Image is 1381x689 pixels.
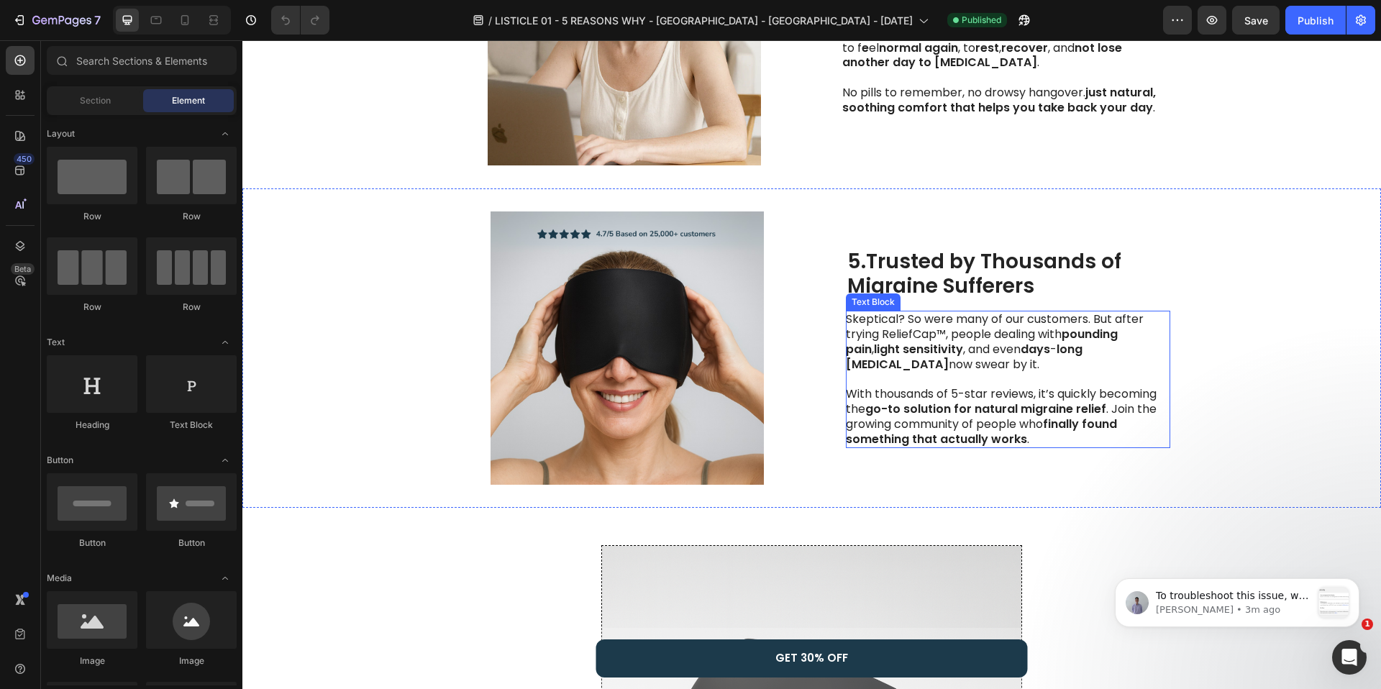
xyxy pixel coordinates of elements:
strong: Trusted by Thousands of [624,207,879,235]
span: Text [47,336,65,349]
div: Row [47,301,137,314]
span: Toggle open [214,449,237,472]
span: Published [962,14,1001,27]
span: Element [172,94,205,107]
span: Toggle open [214,122,237,145]
span: 1 [1362,619,1373,630]
div: Text Block [146,419,237,432]
div: Row [47,210,137,223]
div: Image [146,654,237,667]
div: Row [146,210,237,223]
strong: pounding [819,286,875,302]
div: Row [146,301,237,314]
div: Image [47,654,137,667]
div: Heading [47,419,137,432]
span: Layout [47,127,75,140]
strong: Migraine Sufferers [605,232,792,260]
span: Button [47,454,73,467]
span: Section [80,94,111,107]
div: Publish [1298,13,1334,28]
span: Toggle open [214,331,237,354]
strong: just natural, soothing comfort that helps you take back your day [600,44,913,76]
button: Publish [1285,6,1346,35]
strong: finally found something that actually works [603,375,875,407]
button: Save [1232,6,1280,35]
div: Text Block [606,255,655,268]
p: Skeptical? So were many of our customers. But after trying ReliefCap™, people dealing with , , an... [603,272,926,406]
strong: days [778,301,808,317]
span: To troubleshoot this issue, we would like to have temporary access to your store via Shopify coll... [63,40,216,237]
strong: sensitivity [660,301,721,317]
div: Button [47,537,137,549]
span: Toggle open [214,567,237,590]
p: 7 [94,12,101,29]
iframe: Intercom notifications message [1093,549,1381,650]
p: Message from Brad, sent 3m ago [63,54,218,67]
div: Beta [11,263,35,275]
input: Search Sections & Elements [47,46,237,75]
strong: [MEDICAL_DATA] [603,316,706,332]
strong: light [632,301,657,317]
div: Undo/Redo [271,6,329,35]
h2: 5. [603,208,928,259]
iframe: Design area [242,40,1381,689]
strong: pain [603,301,629,317]
span: GET 30% OFF [533,610,606,625]
a: GET 30% OFF [354,599,785,637]
iframe: Intercom live chat [1332,640,1367,675]
div: Button [146,537,237,549]
img: gempages_586253059198288669-278ff123-dd31-4528-8205-eb31679204d5.png [211,171,559,444]
span: Media [47,572,72,585]
div: 450 [14,153,35,165]
button: 7 [6,6,107,35]
span: LISTICLE 01 - 5 REASONS WHY - [GEOGRAPHIC_DATA] - [GEOGRAPHIC_DATA] - [DATE] [495,13,913,28]
strong: go-to solution for natural migraine relief [623,360,864,377]
span: Save [1244,14,1268,27]
strong: long [814,301,840,317]
span: / [488,13,492,28]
